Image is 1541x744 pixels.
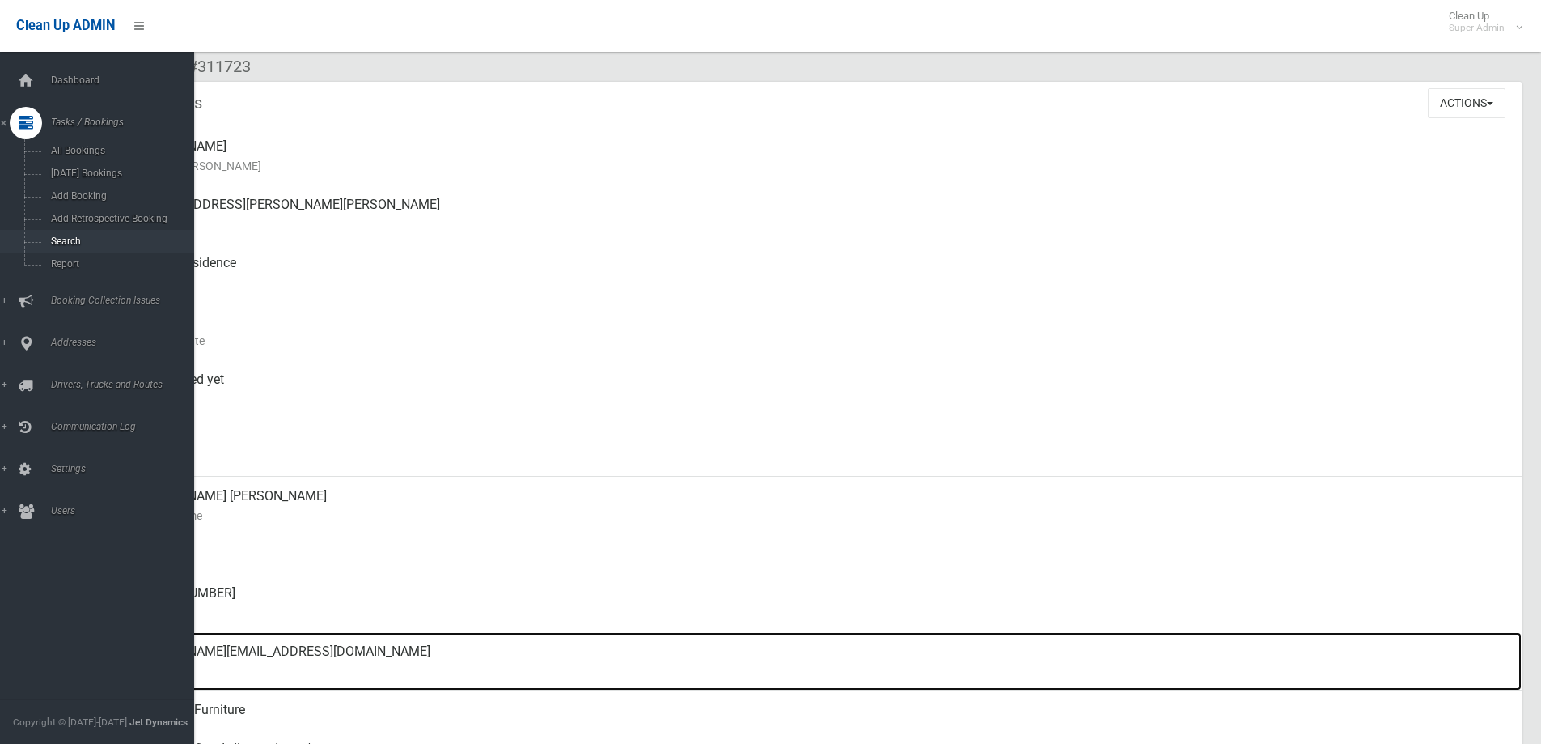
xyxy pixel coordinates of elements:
span: Add Booking [46,190,193,202]
span: Addresses [46,337,206,348]
button: Actions [1428,88,1505,118]
span: Booking Collection Issues [46,295,206,306]
small: Contact Name [129,506,1509,525]
span: Search [46,236,193,247]
div: [STREET_ADDRESS][PERSON_NAME][PERSON_NAME] [129,185,1509,244]
strong: Jet Dynamics [129,716,188,728]
span: Clean Up [1441,10,1521,34]
small: Address [129,215,1509,234]
div: [DATE] [129,302,1509,360]
small: Name of [PERSON_NAME] [129,156,1509,176]
small: Super Admin [1449,22,1505,34]
div: [DATE] [129,419,1509,477]
div: [PERSON_NAME][EMAIL_ADDRESS][DOMAIN_NAME] [129,632,1509,691]
span: Copyright © [DATE]-[DATE] [13,716,127,728]
small: Landline [129,603,1509,623]
div: [PHONE_NUMBER] [129,574,1509,632]
span: Clean Up ADMIN [16,18,115,33]
span: Communication Log [46,421,206,432]
span: Users [46,505,206,517]
li: #311723 [176,52,251,82]
small: Mobile [129,545,1509,564]
small: Collection Date [129,331,1509,351]
div: Not collected yet [129,360,1509,419]
span: Settings [46,463,206,474]
span: Add Retrospective Booking [46,213,193,224]
span: Report [46,258,193,270]
span: Drivers, Trucks and Routes [46,379,206,390]
div: [PERSON_NAME] [129,127,1509,185]
small: Pickup Point [129,273,1509,292]
span: Dashboard [46,74,206,86]
div: [PERSON_NAME] [PERSON_NAME] [129,477,1509,535]
div: Front of Residence [129,244,1509,302]
span: Tasks / Bookings [46,117,206,128]
small: Collected At [129,389,1509,409]
span: [DATE] Bookings [46,168,193,179]
small: Zone [129,448,1509,467]
a: [PERSON_NAME][EMAIL_ADDRESS][DOMAIN_NAME]Email [71,632,1522,691]
small: Email [129,661,1509,681]
span: All Bookings [46,145,193,156]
